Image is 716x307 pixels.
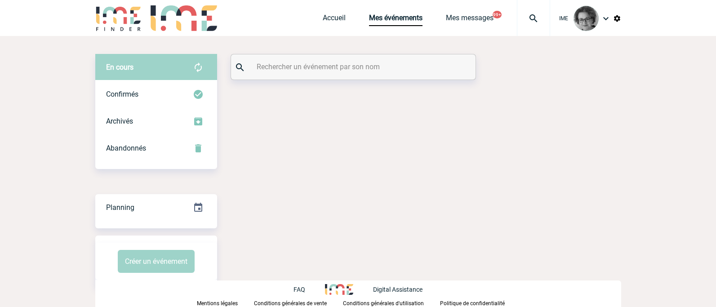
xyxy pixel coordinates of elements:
[95,5,142,31] img: IME-Finder
[197,300,238,307] p: Mentions légales
[197,298,254,307] a: Mentions légales
[559,15,568,22] span: IME
[95,194,217,220] a: Planning
[95,54,217,81] div: Retrouvez ici tous vos évènements avant confirmation
[95,194,217,221] div: Retrouvez ici tous vos événements organisés par date et état d'avancement
[440,298,519,307] a: Politique de confidentialité
[343,300,424,307] p: Conditions générales d'utilisation
[254,60,454,73] input: Rechercher un événement par son nom
[106,144,146,152] span: Abandonnés
[106,117,133,125] span: Archivés
[118,250,195,273] button: Créer un événement
[95,135,217,162] div: Retrouvez ici tous vos événements annulés
[294,286,305,293] p: FAQ
[373,286,422,293] p: Digital Assistance
[369,13,422,26] a: Mes événements
[323,13,346,26] a: Accueil
[254,298,343,307] a: Conditions générales de vente
[446,13,494,26] a: Mes messages
[95,108,217,135] div: Retrouvez ici tous les événements que vous avez décidé d'archiver
[294,285,325,293] a: FAQ
[493,11,502,18] button: 99+
[343,298,440,307] a: Conditions générales d'utilisation
[254,300,327,307] p: Conditions générales de vente
[440,300,505,307] p: Politique de confidentialité
[574,6,599,31] img: 101028-0.jpg
[106,90,138,98] span: Confirmés
[106,63,133,71] span: En cours
[325,284,353,295] img: http://www.idealmeetingsevents.fr/
[106,203,134,212] span: Planning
